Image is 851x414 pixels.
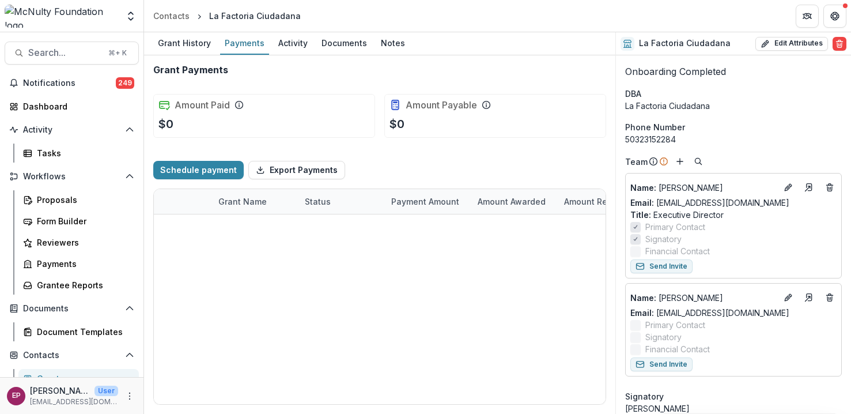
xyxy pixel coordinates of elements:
button: More [123,389,137,403]
span: Workflows [23,172,120,182]
h2: La Factoria Ciudadana [639,39,731,48]
span: Title : [630,210,651,220]
p: [PERSON_NAME] [30,385,90,397]
div: Reviewers [37,236,130,249]
div: Notes [376,35,410,51]
div: Amount Awarded [471,195,553,208]
a: Go to contact [800,178,818,197]
a: Form Builder [18,212,139,231]
p: [PERSON_NAME] [630,182,777,194]
p: [PERSON_NAME] [630,292,777,304]
a: Grant History [153,32,215,55]
span: Signatory [645,233,682,245]
button: Search... [5,42,139,65]
button: Search [691,155,705,168]
div: Payments [37,258,130,270]
a: Payments [18,254,139,273]
div: Document Templates [37,326,130,338]
div: Proposals [37,194,130,206]
button: Edit Attributes [755,37,828,51]
a: Proposals [18,190,139,209]
p: Executive Director [630,209,837,221]
a: Grantee Reports [18,276,139,295]
div: Esther Park [12,392,21,400]
a: Documents [317,32,372,55]
button: Edit [781,180,795,194]
div: Amount Received [557,189,644,214]
div: Status [298,195,338,208]
button: Send Invite [630,259,693,273]
p: User [94,386,118,396]
div: Grant History [153,35,215,51]
div: Amount Awarded [471,189,557,214]
button: Open entity switcher [123,5,139,28]
div: 50323152284 [625,133,842,145]
button: Get Help [823,5,846,28]
span: Activity [23,125,120,135]
span: Notifications [23,78,116,88]
span: DBA [625,88,641,100]
div: Contacts [153,10,190,22]
div: Documents [317,35,372,51]
span: Contacts [23,351,120,360]
a: Dashboard [5,97,139,116]
p: $0 [158,115,173,133]
button: Open Activity [5,121,139,139]
a: Grantees [18,369,139,388]
span: Documents [23,304,120,314]
span: Signatory [625,390,664,402]
div: Grant Name [211,189,298,214]
button: Add [673,155,687,168]
span: Phone Number [625,121,685,133]
a: Payments [220,32,269,55]
a: Notes [376,32,410,55]
div: La Factoria Ciudadana [625,100,842,112]
div: Activity [274,35,312,51]
a: Activity [274,32,312,55]
button: Open Contacts [5,346,139,364]
span: Signatory [645,331,682,343]
div: Payment Amount [384,189,471,214]
button: Export Payments [248,161,345,179]
button: Deletes [823,180,837,194]
button: Edit [781,291,795,304]
p: $0 [389,115,404,133]
button: Partners [796,5,819,28]
div: Tasks [37,147,130,159]
div: Payments [220,35,269,51]
button: Notifications249 [5,74,139,92]
a: Reviewers [18,233,139,252]
div: Status [298,189,384,214]
a: Document Templates [18,322,139,341]
span: Email: [630,198,654,208]
div: Dashboard [23,100,130,112]
button: Open Workflows [5,167,139,186]
span: Name : [630,183,656,193]
button: Send Invite [630,357,693,371]
button: Open Documents [5,299,139,318]
img: McNulty Foundation logo [5,5,118,28]
button: Schedule payment [153,161,244,179]
a: Email: [EMAIL_ADDRESS][DOMAIN_NAME] [630,197,789,209]
h2: Grant Payments [153,65,228,76]
span: Primary Contact [645,221,705,233]
div: Grantee Reports [37,279,130,291]
span: Financial Contact [645,343,710,355]
div: La Factoria Ciudadana [209,10,301,22]
span: Search... [28,47,101,58]
p: [EMAIL_ADDRESS][DOMAIN_NAME] [30,397,118,407]
div: ⌘ + K [106,47,129,59]
span: Financial Contact [645,245,710,257]
div: Amount Received [557,195,641,208]
a: Name: [PERSON_NAME] [630,292,777,304]
div: Payment Amount [384,195,466,208]
a: Email: [EMAIL_ADDRESS][DOMAIN_NAME] [630,307,789,319]
span: Email: [630,308,654,318]
h2: Amount Paid [175,100,230,111]
div: Form Builder [37,215,130,227]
